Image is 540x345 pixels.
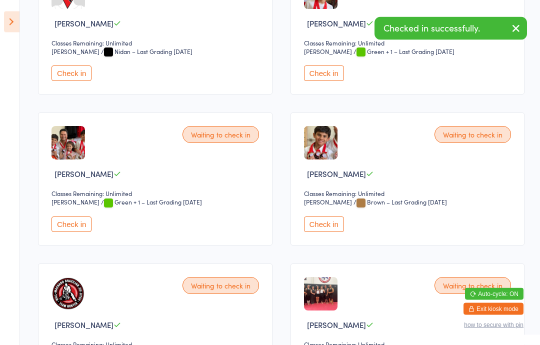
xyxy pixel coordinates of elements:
[307,18,366,29] span: [PERSON_NAME]
[374,17,527,40] div: Checked in successfully.
[434,126,511,143] div: Waiting to check in
[353,47,454,56] span: / Green + 1 – Last Grading [DATE]
[51,47,99,56] div: [PERSON_NAME]
[51,126,85,160] img: image1682732803.png
[51,39,262,47] div: Classes Remaining: Unlimited
[51,198,99,206] div: [PERSON_NAME]
[182,126,259,143] div: Waiting to check in
[465,288,523,300] button: Auto-cycle: ON
[304,217,344,232] button: Check in
[307,320,366,330] span: [PERSON_NAME]
[54,169,113,179] span: [PERSON_NAME]
[304,198,352,206] div: [PERSON_NAME]
[304,126,337,160] img: image1683167607.png
[307,169,366,179] span: [PERSON_NAME]
[101,47,192,56] span: / Nidan – Last Grading [DATE]
[464,321,523,328] button: how to secure with pin
[304,39,514,47] div: Classes Remaining: Unlimited
[182,277,259,294] div: Waiting to check in
[54,320,113,330] span: [PERSON_NAME]
[304,189,514,198] div: Classes Remaining: Unlimited
[304,277,337,311] img: image1726446945.png
[54,18,113,29] span: [PERSON_NAME]
[51,189,262,198] div: Classes Remaining: Unlimited
[51,66,91,81] button: Check in
[463,303,523,315] button: Exit kiosk mode
[353,198,447,206] span: / Brown – Last Grading [DATE]
[51,277,85,311] img: image1727217264.png
[101,198,202,206] span: / Green + 1 – Last Grading [DATE]
[304,66,344,81] button: Check in
[304,47,352,56] div: [PERSON_NAME]
[434,277,511,294] div: Waiting to check in
[51,217,91,232] button: Check in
